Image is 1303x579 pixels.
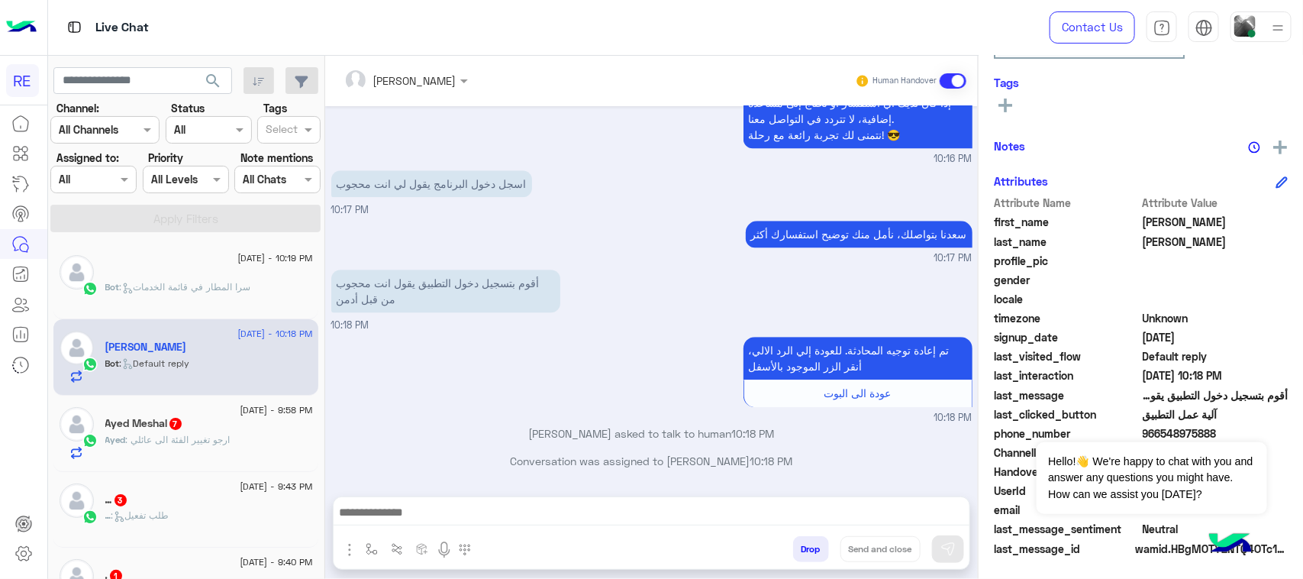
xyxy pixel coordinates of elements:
[743,337,972,380] p: 9/9/2025, 10:18 PM
[240,150,313,166] label: Note mentions
[195,67,232,100] button: search
[331,425,972,442] p: [PERSON_NAME] asked to talk to human
[1234,15,1256,37] img: userImage
[994,387,1140,403] span: last_message
[56,100,99,116] label: Channel:
[940,542,956,557] img: send message
[435,541,453,559] img: send voice note
[1273,141,1287,154] img: add
[994,425,1140,442] span: phone_number
[105,341,187,354] h5: ابوسلمان الغصاب
[994,502,1140,518] span: email
[994,214,1140,230] span: first_name
[994,541,1132,557] span: last_message_id
[1248,141,1260,154] img: notes
[1143,272,1288,288] span: null
[331,270,560,312] p: 9/9/2025, 10:18 PM
[994,348,1140,364] span: last_visited_flow
[6,11,37,44] img: Logo
[105,434,126,445] span: Ayed
[60,407,94,442] img: defaultAdmin.png
[1143,214,1288,230] span: ابوسلمان
[1143,348,1288,364] span: Default reply
[105,417,183,430] h5: Ayed Meshal
[171,100,205,116] label: Status
[410,536,435,561] button: create order
[95,18,149,38] p: Live Chat
[1143,310,1288,326] span: Unknown
[840,536,921,562] button: Send and close
[1143,234,1288,250] span: الغصاب
[331,453,972,469] p: Conversation was assigned to [PERSON_NAME]
[994,483,1140,499] span: UserId
[732,427,775,440] span: 10:18 PM
[459,544,471,556] img: make a call
[114,494,127,506] span: 3
[60,484,94,518] img: defaultAdmin.png
[237,327,312,341] span: [DATE] - 10:18 PM
[1143,521,1288,537] span: 0
[105,509,111,521] span: …
[50,205,321,232] button: Apply Filters
[1037,442,1266,514] span: Hello!👋 We're happy to chat with you and answer any questions you might have. How can we assist y...
[366,543,378,555] img: select flow
[746,221,972,247] p: 9/9/2025, 10:17 PM
[82,281,98,296] img: WhatsApp
[148,150,183,166] label: Priority
[1204,518,1257,571] img: hulul-logo.png
[994,329,1140,345] span: signup_date
[934,411,972,425] span: 10:18 PM
[416,543,428,555] img: create order
[60,255,94,289] img: defaultAdmin.png
[82,433,98,448] img: WhatsApp
[82,509,98,525] img: WhatsApp
[994,445,1140,461] span: ChannelId
[994,291,1140,307] span: locale
[65,18,84,37] img: tab
[126,434,231,445] span: ارجو تغيير الفئة الى عائلي
[994,234,1140,250] span: last_name
[385,536,410,561] button: Trigger scenario
[82,357,98,372] img: WhatsApp
[240,480,312,493] span: [DATE] - 9:43 PM
[331,319,369,331] span: 10:18 PM
[60,331,94,365] img: defaultAdmin.png
[240,555,312,569] span: [DATE] - 9:40 PM
[750,454,793,467] span: 10:18 PM
[1143,406,1288,422] span: آلية عمل التطبيق
[1153,19,1171,37] img: tab
[391,543,403,555] img: Trigger scenario
[169,418,182,430] span: 7
[263,121,298,141] div: Select
[120,357,190,369] span: : Default reply
[994,406,1140,422] span: last_clicked_button
[1147,11,1177,44] a: tab
[6,64,39,97] div: RE
[1143,291,1288,307] span: null
[120,281,251,293] span: : سرا المطار في قائمة الخدمات
[994,139,1025,153] h6: Notes
[1143,367,1288,383] span: 2025-09-09T19:18:32.261Z
[331,170,532,197] p: 9/9/2025, 10:17 PM
[240,403,312,417] span: [DATE] - 9:58 PM
[1135,541,1288,557] span: wamid.HBgMOTY2NTQ4OTc1ODg4FQIAEhgUM0E1MTAyNjFGMkIxRTdDNzk0NDMA
[204,72,222,90] span: search
[105,493,128,506] h5: …
[793,536,829,562] button: Drop
[934,152,972,167] span: 10:16 PM
[111,509,169,521] span: : طلب تفعيل
[1143,329,1288,345] span: 2025-06-23T11:00:28.638Z
[934,251,972,266] span: 10:17 PM
[1143,195,1288,211] span: Attribute Value
[331,204,369,215] span: 10:17 PM
[994,521,1140,537] span: last_message_sentiment
[994,253,1140,269] span: profile_pic
[994,367,1140,383] span: last_interaction
[994,76,1288,89] h6: Tags
[994,174,1048,188] h6: Attributes
[824,387,892,399] span: عودة الى البوت
[263,100,287,116] label: Tags
[56,150,119,166] label: Assigned to:
[1143,387,1288,403] span: أقوم بتسجيل دخول التطبيق يقول انت محجوب من قبل أدمن
[360,536,385,561] button: select flow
